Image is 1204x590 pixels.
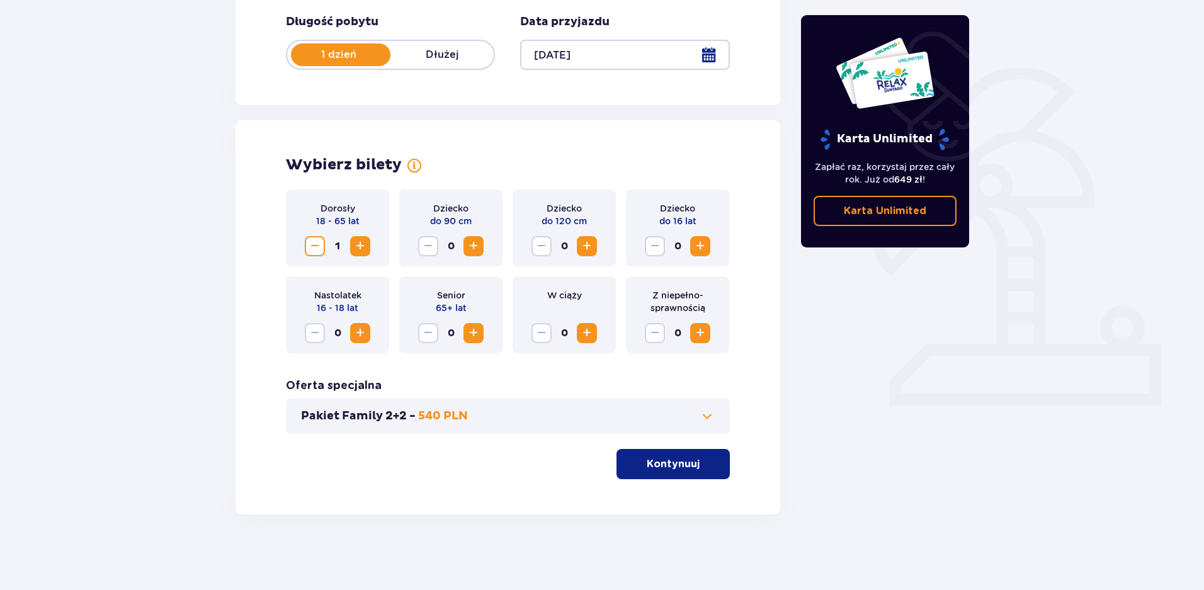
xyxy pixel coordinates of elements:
[645,323,665,343] button: Decrease
[547,202,582,215] p: Dziecko
[542,215,587,227] p: do 120 cm
[690,236,710,256] button: Increase
[286,378,382,394] p: Oferta specjalna
[327,236,348,256] span: 1
[327,323,348,343] span: 0
[463,236,484,256] button: Increase
[667,236,688,256] span: 0
[531,236,552,256] button: Decrease
[577,323,597,343] button: Increase
[418,409,468,424] p: 540 PLN
[437,289,465,302] p: Senior
[645,236,665,256] button: Decrease
[390,48,494,62] p: Dłużej
[418,236,438,256] button: Decrease
[314,289,361,302] p: Nastolatek
[301,409,715,424] button: Pakiet Family 2+2 -540 PLN
[305,236,325,256] button: Decrease
[316,215,360,227] p: 18 - 65 lat
[659,215,696,227] p: do 16 lat
[287,48,390,62] p: 1 dzień
[441,236,461,256] span: 0
[814,196,957,226] a: Karta Unlimited
[819,128,950,150] p: Karta Unlimited
[350,236,370,256] button: Increase
[844,204,926,218] p: Karta Unlimited
[531,323,552,343] button: Decrease
[436,302,467,314] p: 65+ lat
[636,289,719,314] p: Z niepełno­sprawnością
[430,215,472,227] p: do 90 cm
[321,202,355,215] p: Dorosły
[690,323,710,343] button: Increase
[463,323,484,343] button: Increase
[660,202,695,215] p: Dziecko
[520,14,610,30] p: Data przyjazdu
[814,161,957,186] p: Zapłać raz, korzystaj przez cały rok. Już od !
[317,302,358,314] p: 16 - 18 lat
[577,236,597,256] button: Increase
[433,202,469,215] p: Dziecko
[647,457,700,471] p: Kontynuuj
[894,174,923,184] span: 649 zł
[301,409,416,424] p: Pakiet Family 2+2 -
[667,323,688,343] span: 0
[286,156,402,174] p: Wybierz bilety
[350,323,370,343] button: Increase
[286,14,378,30] p: Długość pobytu
[547,289,582,302] p: W ciąży
[554,323,574,343] span: 0
[305,323,325,343] button: Decrease
[418,323,438,343] button: Decrease
[441,323,461,343] span: 0
[616,449,730,479] button: Kontynuuj
[554,236,574,256] span: 0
